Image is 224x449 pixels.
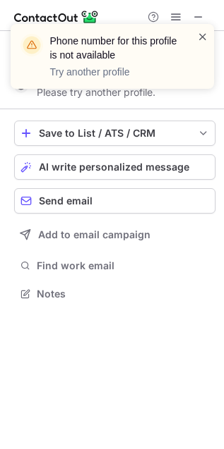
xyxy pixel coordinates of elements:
span: Add to email campaign [38,229,151,240]
div: Save to List / ATS / CRM [39,128,191,139]
img: ContactOut v5.3.10 [14,8,99,25]
span: Find work email [37,259,210,272]
img: warning [20,34,43,56]
button: AI write personalized message [14,154,216,180]
header: Phone number for this profile is not available [50,34,180,62]
button: Find work email [14,256,216,276]
span: Notes [37,288,210,300]
button: Add to email campaign [14,222,216,247]
p: Try another profile [50,65,180,79]
button: Send email [14,188,216,214]
span: AI write personalized message [39,161,189,173]
button: save-profile-one-click [14,121,216,146]
button: Notes [14,284,216,304]
span: Send email [39,195,93,207]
